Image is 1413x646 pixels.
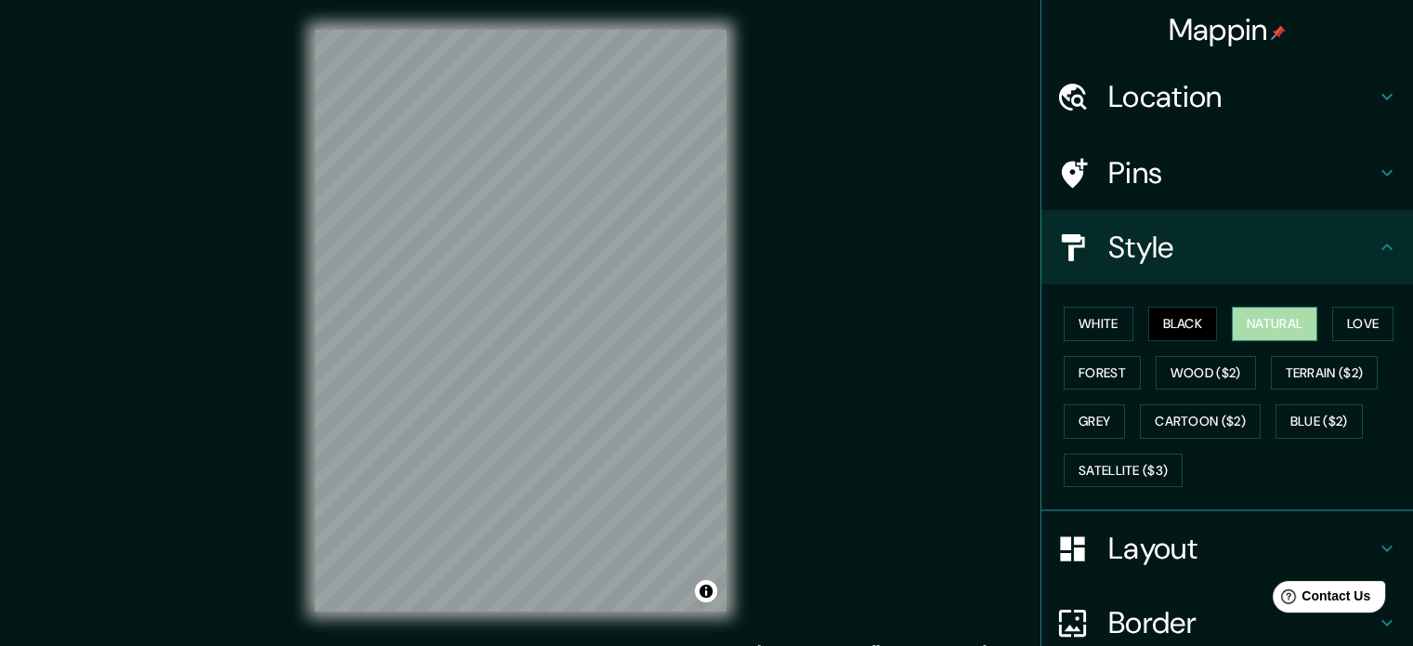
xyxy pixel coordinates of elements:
h4: Location [1108,78,1376,115]
button: Cartoon ($2) [1140,404,1261,439]
div: Location [1041,59,1413,134]
button: Black [1148,307,1218,341]
button: Wood ($2) [1156,356,1256,390]
button: Natural [1232,307,1317,341]
h4: Border [1108,604,1376,641]
iframe: Help widget launcher [1248,573,1393,626]
button: Grey [1064,404,1125,439]
h4: Layout [1108,530,1376,567]
h4: Mappin [1169,11,1287,48]
div: Pins [1041,136,1413,210]
button: Satellite ($3) [1064,454,1183,488]
div: Style [1041,210,1413,284]
button: Love [1332,307,1393,341]
button: White [1064,307,1133,341]
button: Toggle attribution [695,580,717,602]
h4: Pins [1108,154,1376,191]
button: Forest [1064,356,1141,390]
button: Terrain ($2) [1271,356,1379,390]
button: Blue ($2) [1276,404,1363,439]
img: pin-icon.png [1271,25,1286,40]
h4: Style [1108,229,1376,266]
canvas: Map [315,30,726,612]
div: Layout [1041,511,1413,586]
